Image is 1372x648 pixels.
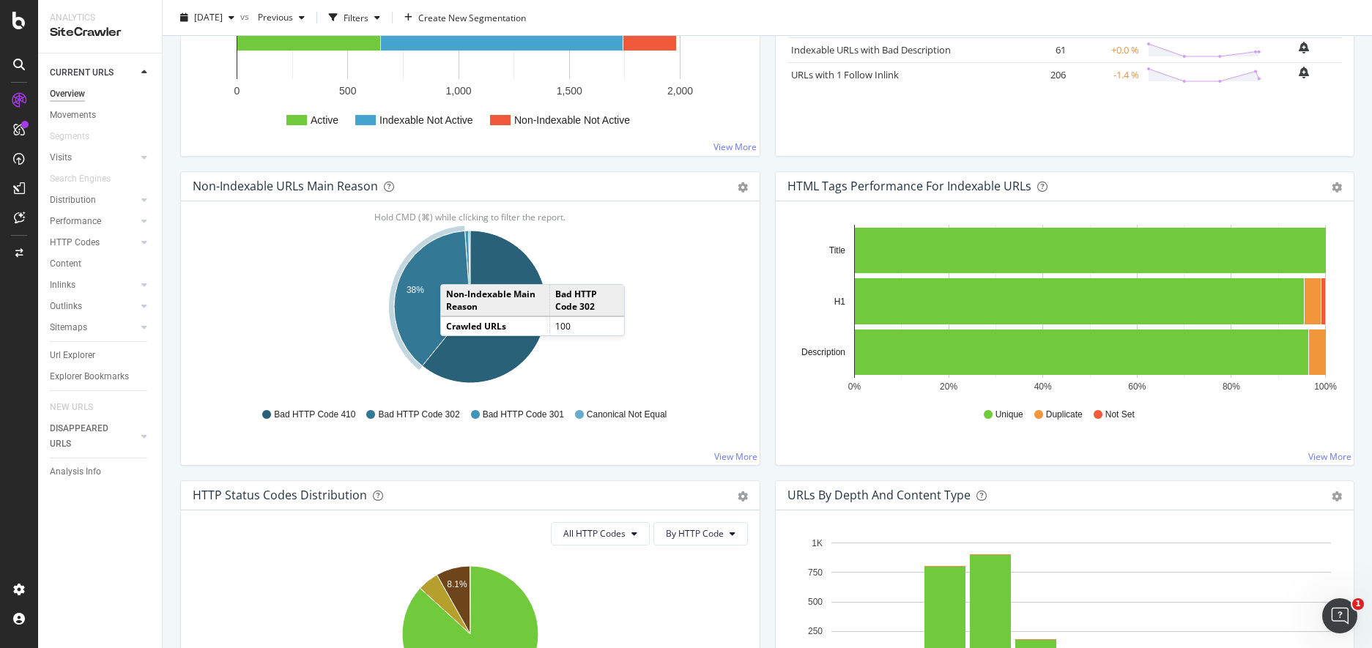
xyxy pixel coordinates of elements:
[787,225,1343,395] svg: A chart.
[252,11,293,23] span: Previous
[807,567,822,578] text: 750
[995,409,1023,421] span: Unique
[50,150,137,165] a: Visits
[801,347,845,357] text: Description
[1011,62,1069,87] td: 206
[378,409,459,421] span: Bad HTTP Code 302
[50,369,129,384] div: Explorer Bookmarks
[50,129,104,144] a: Segments
[807,597,822,607] text: 500
[407,285,424,295] text: 38%
[1352,598,1364,610] span: 1
[549,285,624,316] td: Bad HTTP Code 302
[791,43,951,56] a: Indexable URLs with Bad Description
[1299,42,1309,53] div: bell-plus
[1011,37,1069,62] td: 61
[50,235,137,250] a: HTTP Codes
[274,409,355,421] span: Bad HTTP Code 410
[666,527,724,540] span: By HTTP Code
[667,85,693,97] text: 2,000
[563,527,626,540] span: All HTTP Codes
[50,278,137,293] a: Inlinks
[50,278,75,293] div: Inlinks
[1322,598,1357,633] iframe: Intercom live chat
[50,320,87,335] div: Sitemaps
[50,400,108,415] a: NEW URLS
[713,141,757,153] a: View More
[714,450,757,463] a: View More
[738,491,748,502] div: gear
[940,381,957,392] text: 20%
[1034,381,1051,392] text: 40%
[50,86,85,102] div: Overview
[50,348,95,363] div: Url Explorer
[557,85,582,97] text: 1,500
[447,579,467,589] text: 8.1%
[50,256,81,272] div: Content
[445,85,471,97] text: 1,000
[1332,182,1342,193] div: gear
[50,348,152,363] a: Url Explorer
[193,488,367,502] div: HTTP Status Codes Distribution
[1128,381,1146,392] text: 60%
[483,409,564,421] span: Bad HTTP Code 301
[587,409,667,421] span: Canonical Not Equal
[1105,409,1135,421] span: Not Set
[50,12,150,24] div: Analytics
[50,464,101,480] div: Analysis Info
[514,114,630,126] text: Non-Indexable Not Active
[344,11,368,23] div: Filters
[50,86,152,102] a: Overview
[787,488,971,502] div: URLs by Depth and Content Type
[50,193,96,208] div: Distribution
[791,68,899,81] a: URLs with 1 Follow Inlink
[441,316,549,335] td: Crawled URLs
[848,381,861,392] text: 0%
[787,179,1031,193] div: HTML Tags Performance for Indexable URLs
[252,6,311,29] button: Previous
[1314,381,1337,392] text: 100%
[50,369,152,384] a: Explorer Bookmarks
[174,6,240,29] button: [DATE]
[1046,409,1083,421] span: Duplicate
[194,11,223,23] span: 2025 Sep. 23rd
[653,522,748,545] button: By HTTP Code
[50,299,82,314] div: Outlinks
[50,320,137,335] a: Sitemaps
[1332,491,1342,502] div: gear
[549,316,624,335] td: 100
[834,297,845,307] text: H1
[398,6,532,29] button: Create New Segmentation
[240,10,252,22] span: vs
[418,11,526,23] span: Create New Segmentation
[50,464,152,480] a: Analysis Info
[193,225,748,395] svg: A chart.
[812,538,823,548] text: 1K
[50,65,137,81] a: CURRENT URLS
[551,522,650,545] button: All HTTP Codes
[50,108,96,123] div: Movements
[1222,381,1239,392] text: 80%
[379,114,473,126] text: Indexable Not Active
[50,256,152,272] a: Content
[50,421,124,452] div: DISAPPEARED URLS
[1069,37,1143,62] td: +0.0 %
[50,150,72,165] div: Visits
[828,245,845,256] text: Title
[50,400,93,415] div: NEW URLS
[738,182,748,193] div: gear
[807,626,822,636] text: 250
[1069,62,1143,87] td: -1.4 %
[50,171,125,187] a: Search Engines
[50,171,111,187] div: Search Engines
[50,421,137,452] a: DISAPPEARED URLS
[441,285,549,316] td: Non-Indexable Main Reason
[50,299,137,314] a: Outlinks
[50,108,152,123] a: Movements
[339,85,357,97] text: 500
[50,214,137,229] a: Performance
[50,214,101,229] div: Performance
[193,179,378,193] div: Non-Indexable URLs Main Reason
